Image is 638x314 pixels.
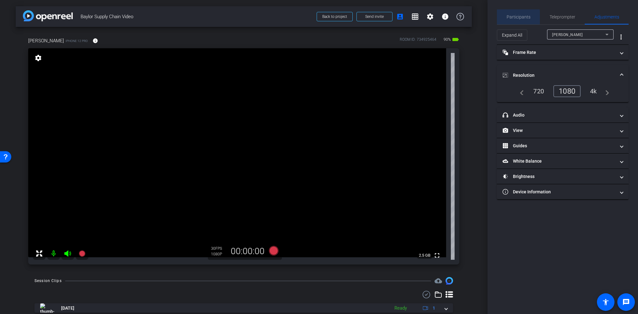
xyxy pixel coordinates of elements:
div: Resolution [497,85,629,102]
span: Participants [507,15,530,19]
span: Expand All [502,29,522,41]
mat-icon: settings [426,13,434,20]
div: 4k [585,86,602,97]
img: app-logo [23,10,73,21]
mat-panel-title: White Balance [503,158,615,165]
mat-panel-title: Frame Rate [503,49,615,56]
mat-panel-title: View [503,127,615,134]
mat-icon: navigate_next [602,87,609,95]
mat-expansion-panel-header: thumb-nail[DATE]Ready1 [34,303,453,313]
button: More Options for Adjustments Panel [614,29,629,44]
img: thumb-nail [40,303,54,313]
mat-icon: info [92,38,98,44]
mat-icon: fullscreen [433,252,441,259]
mat-icon: more_vert [617,33,625,41]
mat-panel-title: Guides [503,143,615,149]
div: 1080 [553,85,581,97]
span: 2.5 GB [417,252,433,259]
span: Send invite [365,14,384,19]
span: [DATE] [61,305,74,311]
mat-expansion-panel-header: Device Information [497,184,629,199]
div: Ready [391,305,410,312]
span: 1 [433,305,435,311]
mat-panel-title: Resolution [503,72,615,79]
mat-icon: battery_std [452,36,459,43]
div: 1080P [211,252,227,257]
mat-expansion-panel-header: Audio [497,107,629,123]
span: Baylor Supply Chain Video [81,10,313,23]
mat-icon: grid_on [411,13,419,20]
mat-expansion-panel-header: Resolution [497,65,629,85]
mat-expansion-panel-header: White Balance [497,154,629,169]
span: FPS [215,246,222,251]
div: 30 [211,246,227,251]
button: Expand All [497,29,527,41]
span: Teleprompter [550,15,575,19]
mat-icon: cloud_upload [435,277,442,285]
mat-icon: account_box [396,13,404,20]
mat-icon: message [622,298,630,306]
span: Back to project [322,14,347,19]
mat-icon: accessibility [602,298,609,306]
div: Session Clips [34,278,62,284]
div: ROOM ID: 734925464 [400,37,436,46]
div: 720 [529,86,549,97]
mat-icon: info [441,13,449,20]
mat-panel-title: Device Information [503,189,615,195]
span: [PERSON_NAME] [552,33,583,37]
span: Adjustments [594,15,619,19]
span: 90% [443,34,452,44]
mat-icon: navigate_before [516,87,524,95]
mat-expansion-panel-header: Guides [497,138,629,153]
mat-expansion-panel-header: Frame Rate [497,45,629,60]
button: Send invite [356,12,393,21]
mat-panel-title: Brightness [503,173,615,180]
span: [PERSON_NAME] [28,37,64,44]
mat-expansion-panel-header: Brightness [497,169,629,184]
span: iPhone 12 Pro [66,39,88,43]
mat-expansion-panel-header: View [497,123,629,138]
div: 00:00:00 [227,246,269,257]
button: Back to project [317,12,353,21]
mat-panel-title: Audio [503,112,615,118]
span: Destinations for your clips [435,277,442,285]
mat-icon: settings [34,54,43,62]
img: Session clips [446,277,453,285]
